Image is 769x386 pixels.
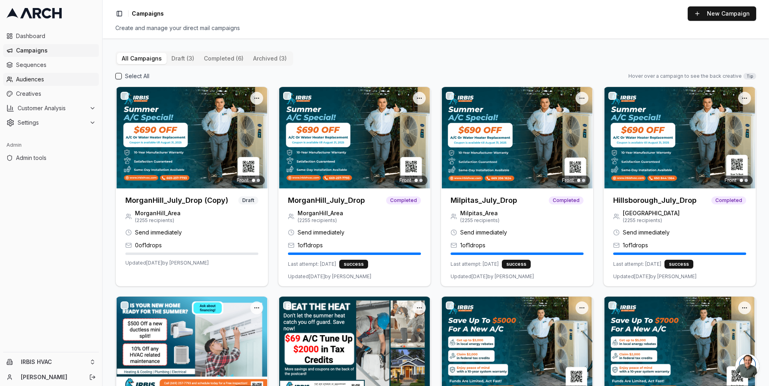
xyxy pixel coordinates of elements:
[735,354,759,378] div: Open chat
[298,217,343,224] span: ( 2255 recipients)
[743,73,756,79] span: Tip
[21,373,81,381] a: [PERSON_NAME]
[3,356,99,368] button: IRBIS HVAC
[125,260,209,266] span: Updated [DATE] by [PERSON_NAME]
[562,177,574,184] span: Front
[125,72,149,80] label: Select All
[613,195,697,206] h3: Hillsborough_July_Drop
[399,177,411,184] span: Front
[502,260,531,269] div: success
[3,44,99,57] a: Campaigns
[623,241,648,249] span: 1 of 1 drops
[460,217,499,224] span: ( 2255 recipients)
[132,10,164,18] nav: breadcrumb
[628,73,742,79] span: Hover over a campaign to see the back creative
[3,73,99,86] a: Audiences
[3,59,99,71] a: Sequences
[451,195,517,206] h3: Milpitas_July_Drop
[613,261,661,267] span: Last attempt: [DATE]
[16,75,96,83] span: Audiences
[664,260,693,269] div: success
[688,6,756,21] button: New Campaign
[116,87,268,188] img: Front creative for MorganHill_July_Drop (Copy)
[298,241,323,249] span: 1 of 1 drops
[132,10,164,18] span: Campaigns
[87,372,98,383] button: Log out
[199,53,248,64] button: completed (6)
[135,217,181,224] span: ( 2255 recipients)
[298,228,344,236] span: Send immediately
[16,90,96,98] span: Creatives
[623,217,680,224] span: ( 2255 recipients)
[460,209,499,217] span: Milpitas_Area
[3,30,99,42] a: Dashboard
[441,87,593,188] img: Front creative for Milpitas_July_Drop
[549,196,584,204] span: Completed
[3,87,99,100] a: Creatives
[16,154,96,162] span: Admin tools
[117,53,167,64] button: All Campaigns
[21,358,86,366] span: IRBIS HVAC
[339,260,368,269] div: success
[248,53,292,64] button: archived (3)
[237,177,249,184] span: Front
[604,87,756,188] img: Front creative for Hillsborough_July_Drop
[16,32,96,40] span: Dashboard
[460,228,507,236] span: Send immediately
[725,177,737,184] span: Front
[135,228,182,236] span: Send immediately
[18,119,86,127] span: Settings
[3,152,99,164] a: Admin tools
[278,87,431,188] img: Front creative for MorganHill_July_Drop
[18,104,86,112] span: Customer Analysis
[623,209,680,217] span: [GEOGRAPHIC_DATA]
[288,261,336,267] span: Last attempt: [DATE]
[16,61,96,69] span: Sequences
[386,196,421,204] span: Completed
[238,196,258,204] span: Draft
[451,261,499,267] span: Last attempt: [DATE]
[623,228,670,236] span: Send immediately
[3,116,99,129] button: Settings
[125,195,228,206] h3: MorganHill_July_Drop (Copy)
[288,195,365,206] h3: MorganHill_July_Drop
[135,209,181,217] span: MorganHill_Area
[16,46,96,55] span: Campaigns
[613,273,697,280] span: Updated [DATE] by [PERSON_NAME]
[135,241,162,249] span: 0 of 1 drops
[451,273,534,280] span: Updated [DATE] by [PERSON_NAME]
[298,209,343,217] span: MorganHill_Area
[460,241,485,249] span: 1 of 1 drops
[3,139,99,152] div: Admin
[288,273,371,280] span: Updated [DATE] by [PERSON_NAME]
[167,53,199,64] button: draft (3)
[3,102,99,115] button: Customer Analysis
[711,196,746,204] span: Completed
[115,24,756,32] div: Create and manage your direct mail campaigns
